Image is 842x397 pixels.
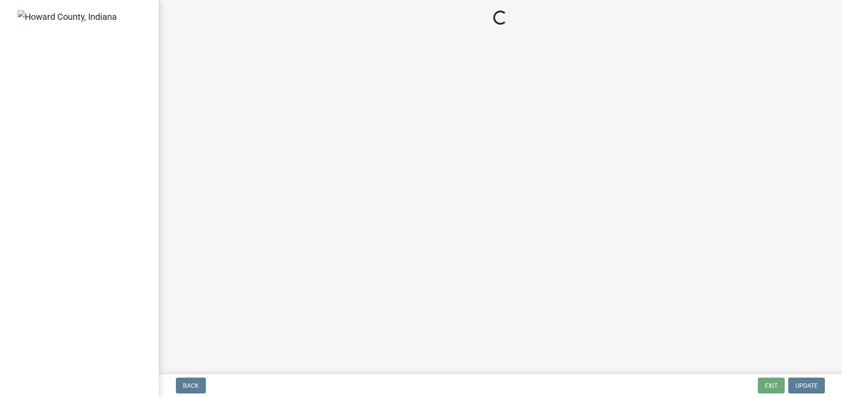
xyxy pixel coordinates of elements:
[758,378,785,393] button: Exit
[795,382,818,389] span: Update
[788,378,825,393] button: Update
[176,378,206,393] button: Back
[183,382,199,389] span: Back
[18,10,117,23] img: Howard County, Indiana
